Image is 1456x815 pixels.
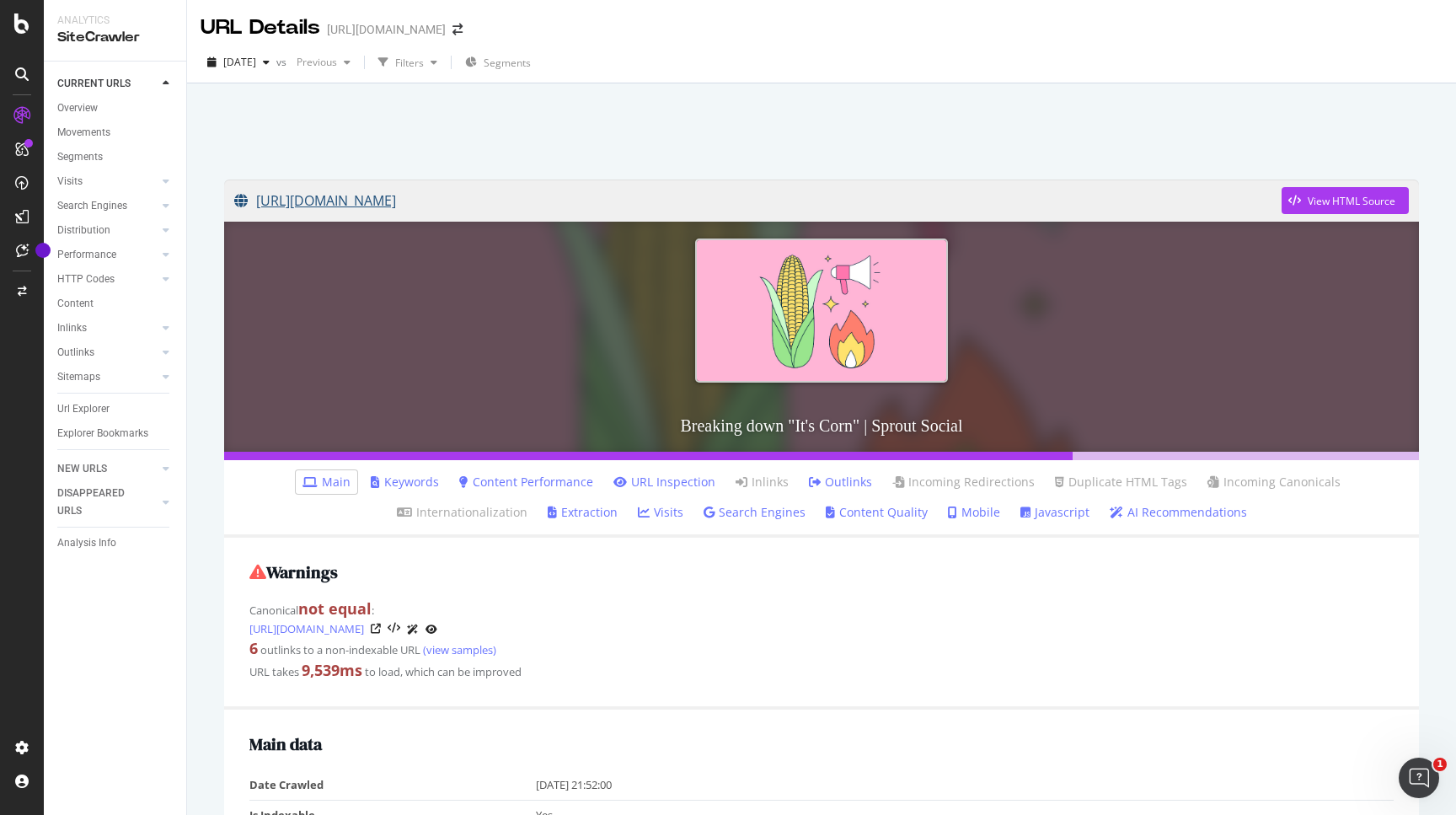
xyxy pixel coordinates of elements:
div: Movements [57,124,110,142]
a: Outlinks [809,474,872,491]
a: Inlinks [57,319,158,337]
a: Extraction [548,504,618,521]
button: View HTML Source [1282,187,1409,214]
td: [DATE] 21:52:00 [536,770,1394,800]
a: Outlinks [57,344,158,362]
a: DISAPPEARED URLS [57,485,158,520]
a: Main [302,474,351,491]
div: DISAPPEARED URLS [57,485,142,520]
a: NEW URLS [57,460,158,478]
div: Segments [57,148,103,166]
strong: 6 [249,638,258,658]
div: Filters [395,56,424,70]
a: URL Inspection [426,620,437,638]
span: 1 [1433,758,1447,771]
div: SiteCrawler [57,28,173,47]
a: Content Performance [459,474,593,491]
button: [DATE] [201,49,276,76]
span: vs [276,55,290,69]
div: Url Explorer [57,400,110,418]
div: arrow-right-arrow-left [452,24,463,35]
a: Javascript [1020,504,1089,521]
a: Inlinks [736,474,789,491]
a: Url Explorer [57,400,174,418]
div: NEW URLS [57,460,107,478]
a: Sitemaps [57,368,158,386]
a: Search Engines [704,504,806,521]
div: Content [57,295,94,313]
div: Analytics [57,13,173,28]
div: URL takes to load, which can be improved [249,660,1394,682]
div: Distribution [57,222,110,239]
h3: Breaking down "It's Corn" | Sprout Social [224,399,1419,452]
a: Performance [57,246,158,264]
a: Distribution [57,222,158,239]
div: Tooltip anchor [35,243,51,258]
a: Visits [57,173,158,190]
div: [URL][DOMAIN_NAME] [327,21,446,38]
a: [URL][DOMAIN_NAME] [249,620,364,637]
a: AI Recommendations [1110,504,1247,521]
a: Incoming Redirections [892,474,1035,491]
a: Mobile [948,504,1000,521]
div: URL Details [201,13,320,42]
a: URL Inspection [613,474,715,491]
span: Segments [484,56,531,70]
div: outlinks to a non-indexable URL [249,638,1394,660]
a: Content Quality [826,504,928,521]
a: Keywords [371,474,439,491]
div: HTTP Codes [57,271,115,288]
h2: Warnings [249,563,1394,582]
strong: 9,539 ms [302,660,362,680]
a: Visit Online Page [371,624,381,634]
div: Canonical : [249,598,1394,638]
a: Incoming Canonicals [1207,474,1341,491]
button: Segments [458,49,538,76]
div: Visits [57,173,83,190]
span: Previous [290,55,337,69]
td: Date Crawled [249,770,536,800]
button: View HTML Source [388,623,400,635]
a: Duplicate HTML Tags [1055,474,1187,491]
a: Segments [57,148,174,166]
h2: Main data [249,735,1394,753]
div: Analysis Info [57,534,116,552]
a: Analysis Info [57,534,174,552]
a: Visits [638,504,683,521]
a: CURRENT URLS [57,75,158,93]
div: Outlinks [57,344,94,362]
button: Previous [290,49,357,76]
strong: not equal [298,598,372,619]
a: Movements [57,124,174,142]
div: Inlinks [57,319,87,337]
div: Sitemaps [57,368,100,386]
div: Overview [57,99,98,117]
a: Search Engines [57,197,158,215]
iframe: Intercom live chat [1399,758,1439,798]
a: Overview [57,99,174,117]
a: Explorer Bookmarks [57,425,174,442]
button: Filters [372,49,444,76]
div: Explorer Bookmarks [57,425,148,442]
a: Content [57,295,174,313]
img: Breaking down "It's Corn" | Sprout Social [695,239,948,383]
a: (view samples) [420,642,496,657]
div: Search Engines [57,197,127,215]
a: AI Url Details [407,620,419,638]
a: [URL][DOMAIN_NAME] [234,180,1282,222]
div: View HTML Source [1308,194,1395,208]
span: 2025 Sep. 10th [223,55,256,69]
a: HTTP Codes [57,271,158,288]
div: Performance [57,246,116,264]
a: Internationalization [397,504,527,521]
div: CURRENT URLS [57,75,131,93]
